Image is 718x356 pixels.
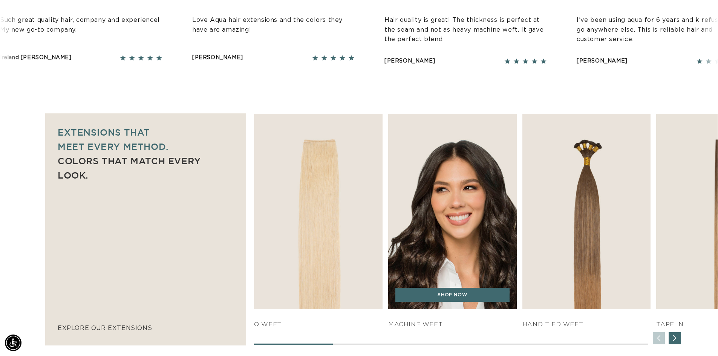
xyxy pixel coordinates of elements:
[191,15,353,35] p: Love Aqua hair extensions and the colors they have are amazing!
[575,57,626,66] div: [PERSON_NAME]
[254,114,383,328] div: 1 / 7
[522,321,651,328] h4: HAND TIED WEFT
[58,154,234,182] p: Colors that match every look.
[383,57,434,66] div: [PERSON_NAME]
[58,323,234,334] p: explore our extensions
[5,335,21,351] div: Accessibility Menu
[254,321,383,328] h4: q weft
[58,125,234,139] p: Extensions that
[522,114,651,328] div: 3 / 7
[669,332,681,344] div: Next slide
[385,109,520,314] img: Machine Weft
[388,321,517,328] h4: Machine Weft
[388,114,517,328] div: 2 / 7
[383,15,545,44] p: Hair quality is great! The thickness is perfect at the seam and not as heavy machine weft. It gav...
[58,139,234,154] p: meet every method.
[395,288,510,302] a: SHOP NOW
[191,53,242,63] div: [PERSON_NAME]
